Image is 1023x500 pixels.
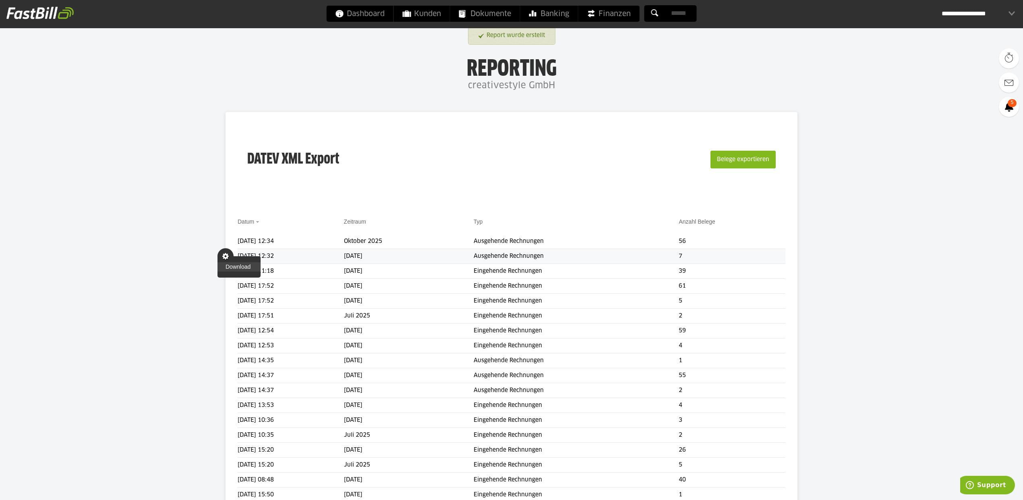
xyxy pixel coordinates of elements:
td: [DATE] [344,383,474,398]
td: [DATE] 10:36 [238,413,344,428]
td: Ausgehende Rechnungen [474,368,679,383]
td: Eingehende Rechnungen [474,338,679,353]
td: [DATE] 14:37 [238,368,344,383]
td: 1 [679,353,785,368]
td: Eingehende Rechnungen [474,324,679,338]
span: Kunden [403,6,441,22]
td: [DATE] 17:52 [238,294,344,309]
td: Eingehende Rechnungen [474,458,679,473]
td: Juli 2025 [344,458,474,473]
td: 5 [679,458,785,473]
a: Dashboard [327,6,393,22]
h1: Reporting [81,57,942,78]
td: [DATE] [344,443,474,458]
td: 39 [679,264,785,279]
a: 5 [999,97,1019,117]
h3: DATEV XML Export [247,134,339,185]
a: Banking [520,6,578,22]
td: 4 [679,338,785,353]
a: Datum [238,218,254,225]
td: [DATE] 08:48 [238,473,344,488]
td: [DATE] [344,324,474,338]
td: 61 [679,279,785,294]
td: [DATE] 17:52 [238,279,344,294]
img: fastbill_logo_white.png [6,6,74,19]
td: Eingehende Rechnungen [474,264,679,279]
td: [DATE] [344,264,474,279]
a: Zeitraum [344,218,366,225]
td: [DATE] 15:20 [238,443,344,458]
td: Oktober 2025 [344,234,474,249]
td: [DATE] 11:18 [238,264,344,279]
td: [DATE] [344,279,474,294]
td: [DATE] 14:37 [238,383,344,398]
a: Typ [474,218,483,225]
span: Finanzen [587,6,631,22]
td: 5 [679,294,785,309]
td: 59 [679,324,785,338]
a: Anzahl Belege [679,218,715,225]
td: Eingehende Rechnungen [474,309,679,324]
td: [DATE] 12:34 [238,234,344,249]
a: Finanzen [578,6,640,22]
td: Eingehende Rechnungen [474,428,679,443]
td: 26 [679,443,785,458]
td: Ausgehende Rechnungen [474,383,679,398]
td: [DATE] [344,368,474,383]
td: Eingehende Rechnungen [474,279,679,294]
a: Report wurde erstellt [478,28,545,43]
td: 56 [679,234,785,249]
td: [DATE] [344,353,474,368]
td: [DATE] [344,473,474,488]
td: Eingehende Rechnungen [474,413,679,428]
td: [DATE] 10:35 [238,428,344,443]
td: Eingehende Rechnungen [474,294,679,309]
td: [DATE] 15:20 [238,458,344,473]
td: [DATE] 17:51 [238,309,344,324]
td: [DATE] 12:53 [238,338,344,353]
td: Ausgehende Rechnungen [474,234,679,249]
a: Download [217,262,261,272]
iframe: Öffnet ein Widget, in dem Sie weitere Informationen finden [960,476,1015,496]
td: 2 [679,383,785,398]
span: 5 [1008,99,1017,107]
td: Ausgehende Rechnungen [474,353,679,368]
span: Banking [529,6,569,22]
td: Juli 2025 [344,428,474,443]
td: [DATE] 13:53 [238,398,344,413]
td: Ausgehende Rechnungen [474,249,679,264]
td: [DATE] [344,249,474,264]
td: [DATE] 12:32 [238,249,344,264]
td: [DATE] 12:54 [238,324,344,338]
td: 3 [679,413,785,428]
td: Eingehende Rechnungen [474,473,679,488]
td: 2 [679,428,785,443]
td: [DATE] [344,398,474,413]
img: sort_desc.gif [256,221,261,223]
td: [DATE] 14:35 [238,353,344,368]
td: [DATE] [344,338,474,353]
td: 4 [679,398,785,413]
button: Belege exportieren [710,151,776,168]
td: Juli 2025 [344,309,474,324]
td: Eingehende Rechnungen [474,398,679,413]
td: 2 [679,309,785,324]
td: [DATE] [344,413,474,428]
span: Dashboard [335,6,385,22]
td: 7 [679,249,785,264]
td: [DATE] [344,294,474,309]
a: Kunden [394,6,450,22]
a: Dokumente [450,6,520,22]
td: 40 [679,473,785,488]
span: Dokumente [459,6,511,22]
td: 55 [679,368,785,383]
td: Eingehende Rechnungen [474,443,679,458]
